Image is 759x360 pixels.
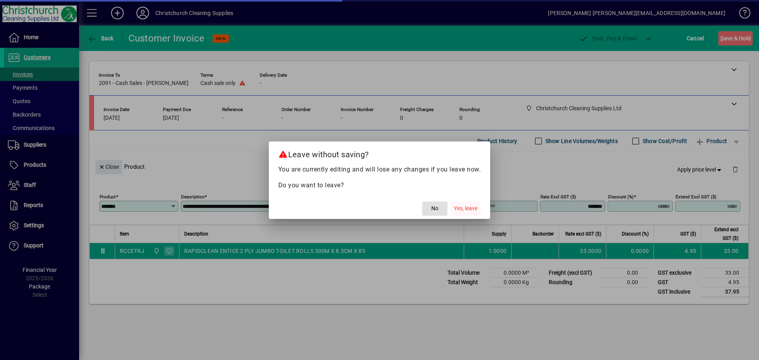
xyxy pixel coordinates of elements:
[278,181,481,190] p: Do you want to leave?
[451,202,481,216] button: Yes, leave
[269,141,491,164] h2: Leave without saving?
[431,204,438,213] span: No
[454,204,478,213] span: Yes, leave
[422,202,447,216] button: No
[278,165,481,174] p: You are currently editing and will lose any changes if you leave now.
